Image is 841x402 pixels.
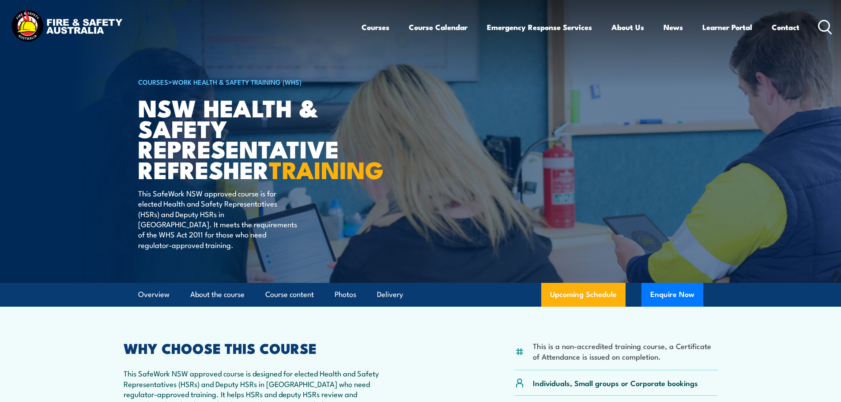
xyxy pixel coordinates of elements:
a: Contact [772,15,800,39]
a: Work Health & Safety Training (WHS) [172,77,302,86]
a: Courses [362,15,389,39]
a: About Us [611,15,644,39]
h1: NSW Health & Safety Representative Refresher [138,97,356,180]
a: COURSES [138,77,168,86]
a: Delivery [377,283,403,306]
a: Course content [265,283,314,306]
p: Individuals, Small groups or Corporate bookings [533,378,698,388]
a: About the course [190,283,245,306]
li: This is a non-accredited training course, a Certificate of Attendance is issued on completion. [533,341,718,361]
a: Learner Portal [702,15,752,39]
strong: TRAINING [269,150,384,187]
p: This SafeWork NSW approved course is for elected Health and Safety Representatives (HSRs) and Dep... [138,188,299,250]
h6: > [138,76,356,87]
a: Overview [138,283,170,306]
a: Emergency Response Services [487,15,592,39]
a: Course Calendar [409,15,468,39]
h2: WHY CHOOSE THIS COURSE [124,342,381,354]
a: Upcoming Schedule [541,283,626,307]
button: Enquire Now [641,283,703,307]
a: Photos [335,283,356,306]
a: News [664,15,683,39]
